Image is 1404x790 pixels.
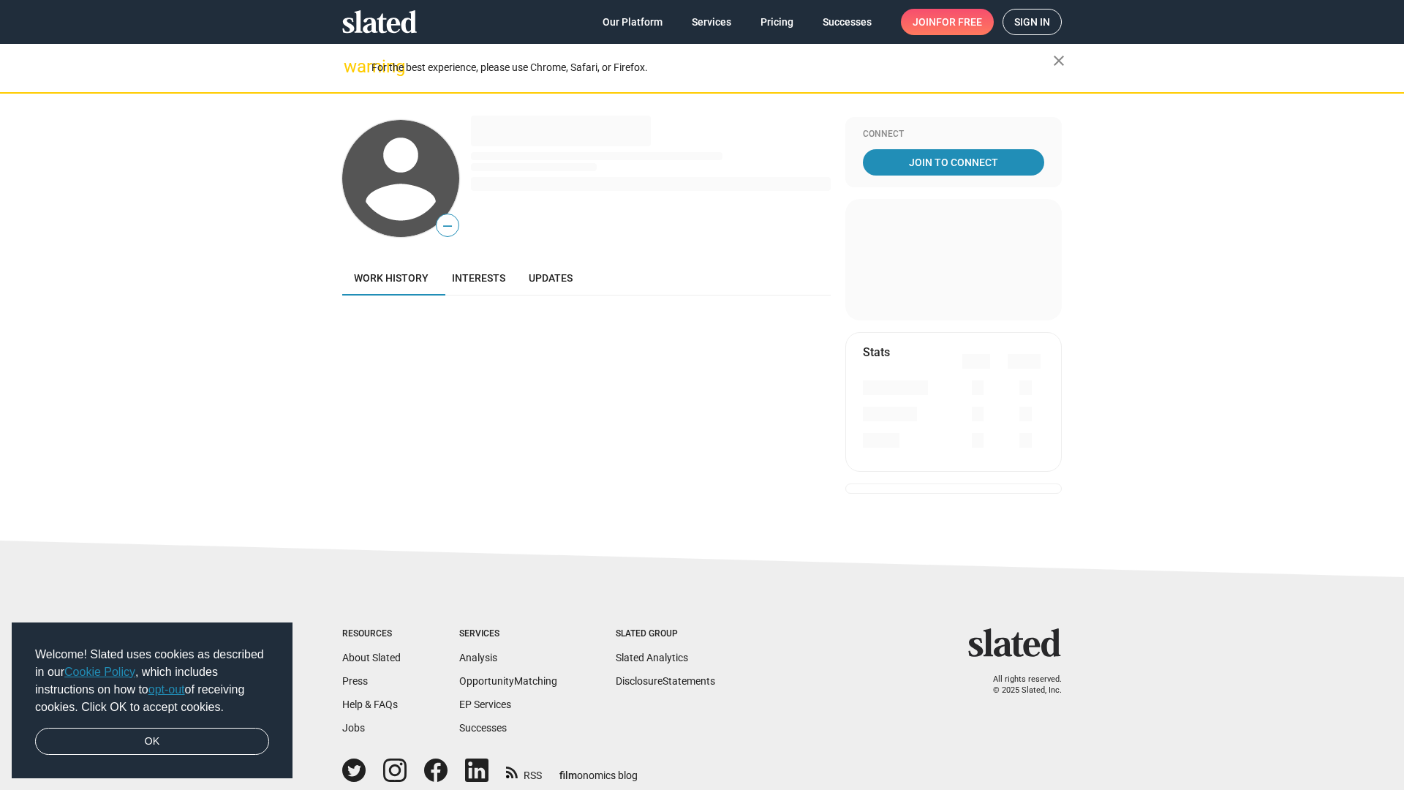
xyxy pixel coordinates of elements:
[811,9,883,35] a: Successes
[616,628,715,640] div: Slated Group
[342,675,368,687] a: Press
[749,9,805,35] a: Pricing
[517,260,584,296] a: Updates
[35,728,269,756] a: dismiss cookie message
[866,149,1041,176] span: Join To Connect
[1050,52,1068,69] mat-icon: close
[978,674,1062,696] p: All rights reserved. © 2025 Slated, Inc.
[1003,9,1062,35] a: Sign in
[459,652,497,663] a: Analysis
[342,260,440,296] a: Work history
[35,646,269,716] span: Welcome! Slated uses cookies as described in our , which includes instructions on how to of recei...
[440,260,517,296] a: Interests
[1014,10,1050,34] span: Sign in
[354,272,429,284] span: Work history
[559,770,577,781] span: film
[616,675,715,687] a: DisclosureStatements
[459,628,557,640] div: Services
[459,722,507,734] a: Successes
[371,58,1053,78] div: For the best experience, please use Chrome, Safari, or Firefox.
[901,9,994,35] a: Joinfor free
[616,652,688,663] a: Slated Analytics
[692,9,731,35] span: Services
[344,58,361,75] mat-icon: warning
[529,272,573,284] span: Updates
[680,9,743,35] a: Services
[823,9,872,35] span: Successes
[459,675,557,687] a: OpportunityMatching
[863,149,1044,176] a: Join To Connect
[603,9,663,35] span: Our Platform
[342,652,401,663] a: About Slated
[452,272,505,284] span: Interests
[437,217,458,236] span: —
[342,699,398,710] a: Help & FAQs
[863,345,890,360] mat-card-title: Stats
[342,722,365,734] a: Jobs
[559,757,638,783] a: filmonomics blog
[342,628,401,640] div: Resources
[760,9,793,35] span: Pricing
[12,622,292,779] div: cookieconsent
[506,760,542,783] a: RSS
[913,9,982,35] span: Join
[64,666,135,678] a: Cookie Policy
[591,9,674,35] a: Our Platform
[863,129,1044,140] div: Connect
[148,683,185,696] a: opt-out
[459,699,511,710] a: EP Services
[936,9,982,35] span: for free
